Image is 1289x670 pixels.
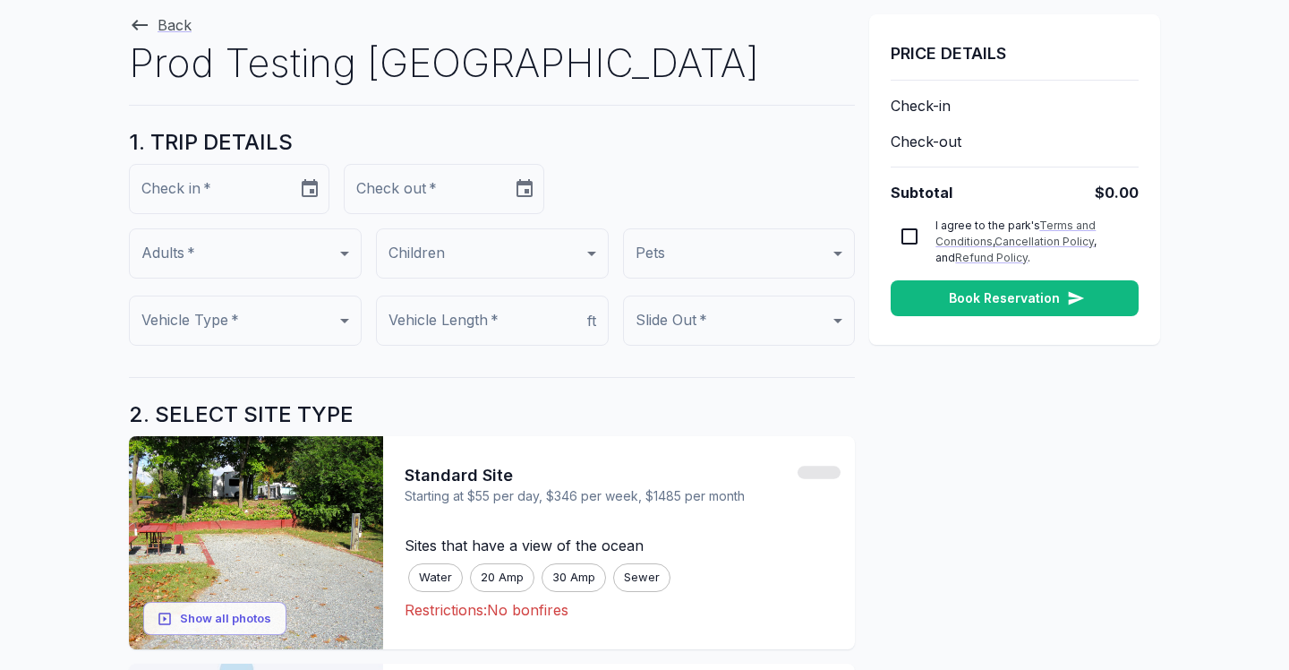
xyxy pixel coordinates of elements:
h1: Prod Testing [GEOGRAPHIC_DATA] [129,36,855,90]
span: Water [409,569,462,587]
span: Sewer [614,569,670,587]
img: Standard Site [129,436,383,650]
button: Choose date [292,171,328,207]
span: Standard Site [405,465,798,487]
a: Cancellation Policy [994,235,1094,248]
span: I agree to the park's , , and . [935,219,1099,264]
span: Starting at $55 per day, $346 per week, $1485 per month [405,486,798,506]
span: $0.00 [1095,182,1139,203]
p: Sites that have a view of the ocean [405,535,833,556]
a: Terms and Conditions [935,219,1096,248]
span: 20 Amp [471,569,534,587]
button: Choose date [507,171,542,207]
h6: PRICE DETAILS [891,43,1139,65]
span: Subtotal [891,182,952,203]
span: Check-out [891,131,961,152]
h5: 2. SELECT SITE TYPE [129,392,855,436]
a: Refund Policy [955,251,1028,264]
a: Back [129,16,192,34]
button: Book Reservation [891,280,1139,317]
p: ft [587,310,596,331]
span: 30 Amp [542,569,605,587]
h5: 1. TRIP DETAILS [129,120,855,164]
span: Check-in [891,95,951,116]
button: Show all photos [143,602,286,635]
p: Restrictions: No bonfires [405,599,833,621]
